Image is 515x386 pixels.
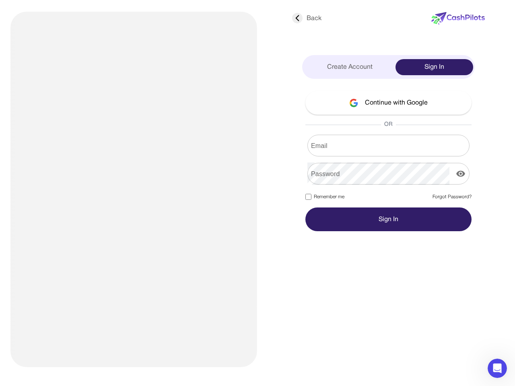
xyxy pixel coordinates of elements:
[305,207,472,231] button: Sign In
[381,121,396,129] span: OR
[453,166,469,182] button: display the password
[431,12,485,25] img: new-logo.svg
[433,193,472,201] a: Forgot Password?
[305,91,472,115] button: Continue with Google
[305,194,311,200] input: Remember me
[349,99,358,107] img: google-logo.svg
[304,59,396,75] div: Create Account
[305,193,344,201] label: Remember me
[292,14,321,23] div: Back
[488,359,507,378] iframe: Intercom live chat
[396,59,473,75] div: Sign In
